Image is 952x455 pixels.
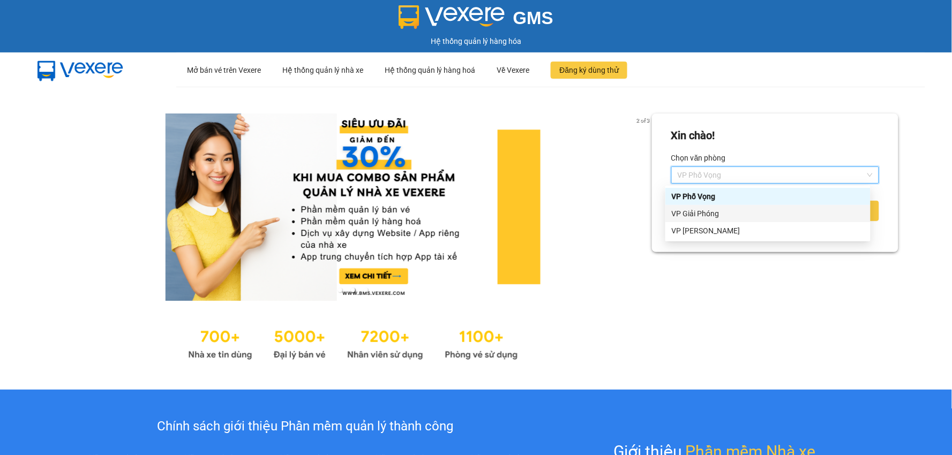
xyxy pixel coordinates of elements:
[497,53,529,87] div: Về Vexere
[3,35,949,47] div: Hệ thống quản lý hàng hóa
[27,52,134,88] img: mbUUG5Q.png
[672,208,864,219] div: VP Giải Phóng
[665,188,871,205] div: VP Phố Vọng
[66,416,544,437] div: Chính sách giới thiệu Phần mềm quản lý thành công
[559,64,619,76] span: Đăng ký dùng thử
[338,288,342,292] li: slide item 1
[671,149,726,166] label: Chọn văn phòng
[54,113,69,301] button: previous slide / item
[385,53,475,87] div: Hệ thống quản lý hàng hoá
[665,222,871,239] div: VP Ngọc Hồi
[633,113,652,127] p: 2 of 3
[364,288,368,292] li: slide item 3
[671,127,715,144] div: Xin chào!
[187,53,261,87] div: Mở bán vé trên Vexere
[399,5,505,29] img: logo 2
[672,191,864,202] div: VP Phố Vọng
[551,62,627,79] button: Đăng ký dùng thử
[188,322,518,363] img: Statistics.png
[665,205,871,222] div: VP Giải Phóng
[678,167,873,183] span: VP Phố Vọng
[672,225,864,237] div: VP [PERSON_NAME]
[282,53,363,87] div: Hệ thống quản lý nhà xe
[513,8,553,28] span: GMS
[399,16,553,25] a: GMS
[351,288,355,292] li: slide item 2
[637,113,652,301] button: next slide / item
